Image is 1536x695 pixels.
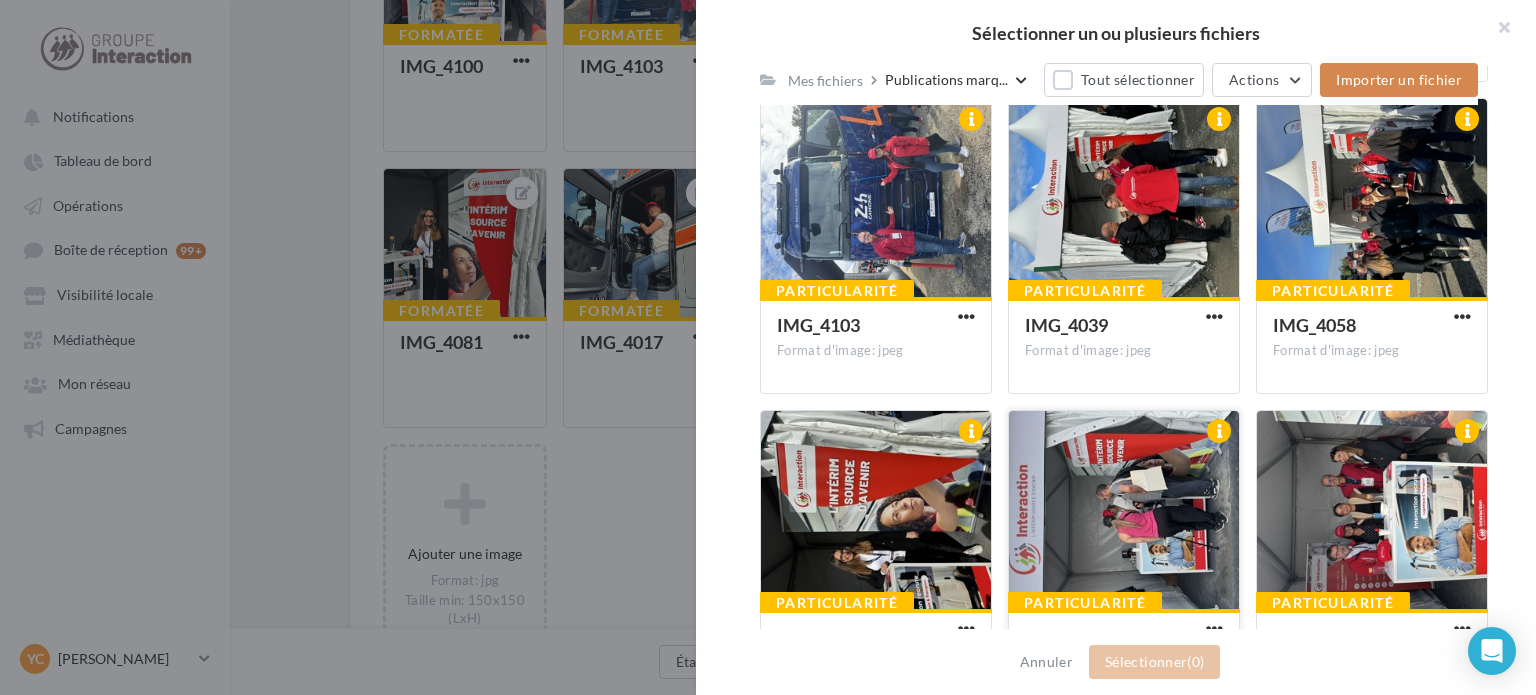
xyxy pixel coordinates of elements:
div: Particularité [1008,592,1162,614]
div: Particularité [760,280,914,302]
span: IMG_4103 [777,314,860,336]
div: Particularité [1256,592,1410,614]
h2: Sélectionner un ou plusieurs fichiers [728,24,1504,42]
div: Particularité [760,592,914,614]
button: Sélectionner(0) [1089,645,1220,679]
button: Annuler [1012,650,1081,674]
button: Actions [1212,63,1312,97]
span: IMG_4012 [1025,626,1108,648]
div: Particularité [1008,280,1162,302]
span: IMG_4058 [1273,314,1356,336]
button: Importer un fichier [1320,63,1478,97]
div: Mes fichiers [788,71,863,91]
span: (0) [1187,653,1204,670]
div: Particularité [1256,280,1410,302]
div: Format d'image: jpeg [777,342,975,360]
div: Open Intercom Messenger [1468,627,1516,675]
span: IMG_4081 [777,626,860,648]
button: Tout sélectionner [1044,63,1204,97]
span: IMG_4039 [1025,314,1108,336]
div: Format d'image: jpeg [1025,342,1223,360]
span: Importer un fichier [1336,71,1462,88]
span: Publications marq... [885,70,1008,90]
span: Actions [1229,71,1279,88]
div: Format d'image: jpeg [1273,342,1471,360]
span: IMG_4100 [1273,626,1356,648]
